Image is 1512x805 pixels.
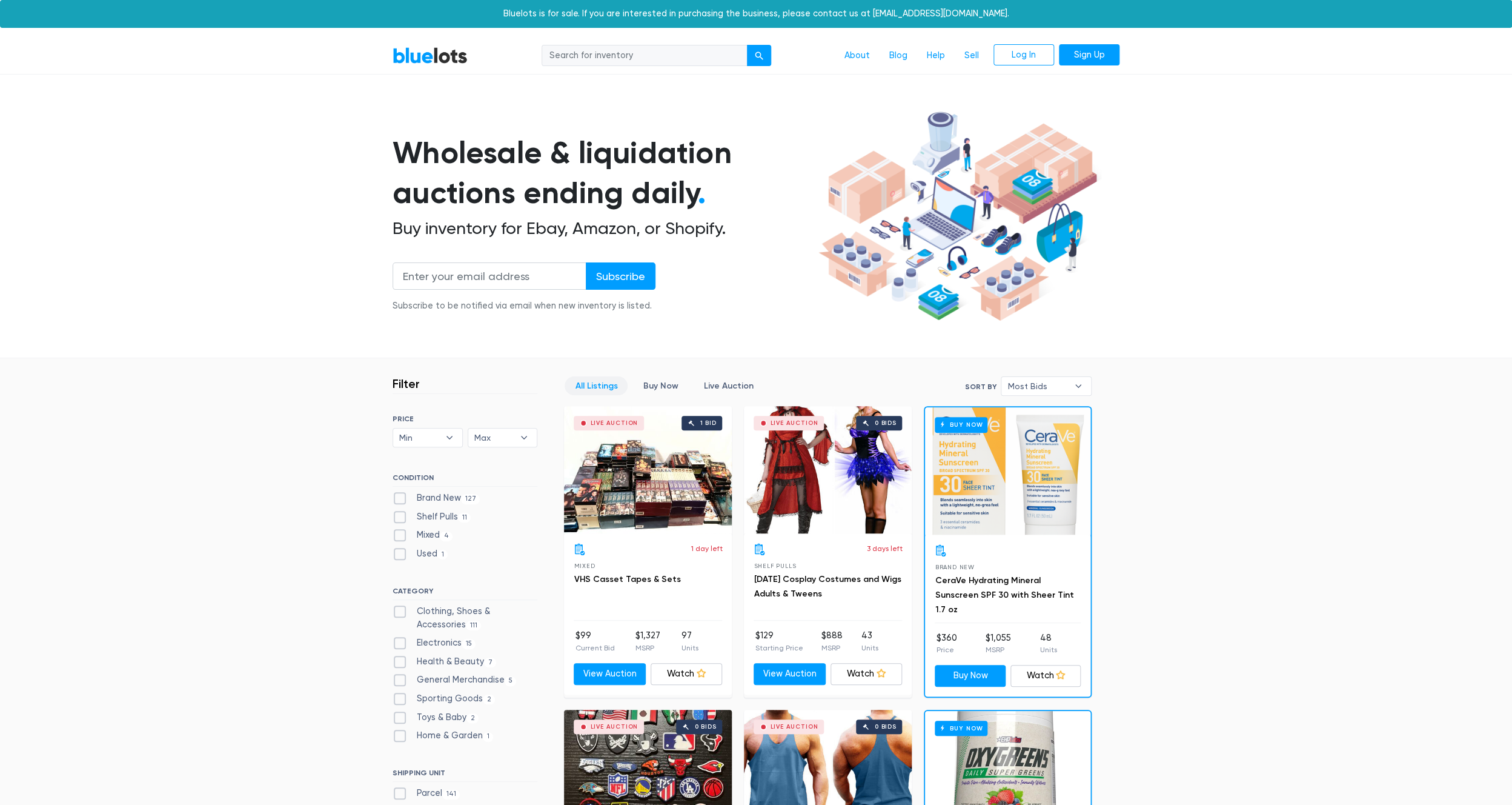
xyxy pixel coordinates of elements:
[993,44,1054,66] a: Log In
[821,629,843,653] li: $888
[936,632,957,656] li: $360
[565,376,628,395] a: All Listings
[835,44,880,67] a: About
[393,299,655,313] div: Subscribe to be notified via email when new inventory is listed.
[462,639,476,649] span: 15
[755,643,803,653] p: Starting Price
[483,695,495,704] span: 2
[875,420,897,426] div: 0 bids
[935,575,1073,615] a: CeraVe Hydrating Mineral Sunscreen SPF 30 with Sheer Tint 1.7 oz
[866,543,902,554] p: 3 days left
[442,790,460,800] span: 141
[590,724,638,730] div: Live Auction
[586,262,655,290] input: Subscribe
[935,417,987,432] h6: Buy Now
[755,629,803,653] li: $129
[484,658,496,667] span: 7
[695,724,717,730] div: 0 bids
[505,676,516,686] span: 5
[393,587,537,600] h6: CATEGORY
[564,406,732,533] a: Live Auction 1 bid
[831,663,903,685] a: Watch
[458,513,471,523] span: 11
[574,663,646,685] a: View Auction
[574,563,595,569] span: Mixed
[754,563,796,569] span: Shelf Pulls
[814,106,1101,327] img: hero-ee84e7d0318cb26816c560f6b4441b76977f77a177738b4e94f68c95b2b83dbb.png
[393,605,537,631] label: Clothing, Shoes & Accessories
[1039,644,1056,655] p: Units
[1059,44,1119,66] a: Sign Up
[393,655,496,669] label: Health & Beauty
[393,492,480,505] label: Brand New
[681,629,698,653] li: 97
[693,376,763,395] a: Live Auction
[575,629,614,653] li: $99
[861,643,878,653] p: Units
[935,721,987,736] h6: Buy Now
[511,429,537,447] b: ▾
[393,787,460,800] label: Parcel
[393,711,479,724] label: Toys & Baby
[393,47,468,64] a: BlueLots
[393,415,537,423] h6: PRICE
[770,724,818,730] div: Live Auction
[925,407,1090,535] a: Buy Now
[635,629,660,653] li: $1,327
[393,510,471,524] label: Shelf Pulls
[437,550,448,559] span: 1
[1066,377,1091,395] b: ▾
[590,420,638,426] div: Live Auction
[1007,377,1068,395] span: Most Bids
[399,429,439,447] span: Min
[935,665,1006,687] a: Buy Now
[393,729,493,743] label: Home & Garden
[986,644,1011,655] p: MSRP
[698,175,706,211] span: .
[393,218,814,239] h2: Buy inventory for Ebay, Amazon, or Shopify.
[917,44,955,67] a: Help
[821,643,843,653] p: MSRP
[466,621,481,630] span: 111
[393,692,495,706] label: Sporting Goods
[483,732,493,742] span: 1
[700,420,716,426] div: 1 bid
[575,643,614,653] p: Current Bid
[964,381,996,392] label: Sort By
[461,494,480,504] span: 127
[393,636,476,650] label: Electronics
[574,574,680,584] a: VHS Casset Tapes & Sets
[393,376,420,391] h3: Filter
[393,133,814,213] h1: Wholesale & liquidation auctions ending daily
[1039,632,1056,656] li: 48
[651,663,723,685] a: Watch
[936,644,957,655] p: Price
[935,564,974,570] span: Brand New
[393,529,453,542] label: Mixed
[393,769,537,782] h6: SHIPPING UNIT
[754,574,901,599] a: [DATE] Cosplay Costumes and Wigs Adults & Tweens
[744,406,912,533] a: Live Auction 0 bids
[474,429,514,447] span: Max
[681,643,698,653] p: Units
[875,724,897,730] div: 0 bids
[986,632,1011,656] li: $1,055
[691,543,722,554] p: 1 day left
[635,643,660,653] p: MSRP
[955,44,989,67] a: Sell
[1010,665,1081,687] a: Watch
[393,547,448,561] label: Used
[542,45,748,67] input: Search for inventory
[393,262,586,290] input: Enter your email address
[393,473,537,487] h6: CONDITION
[770,420,818,426] div: Live Auction
[466,713,479,723] span: 2
[861,629,878,653] li: 43
[393,673,516,687] label: General Merchandise
[437,429,462,447] b: ▾
[880,44,917,67] a: Blog
[632,376,688,395] a: Buy Now
[754,663,826,685] a: View Auction
[440,532,453,541] span: 4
